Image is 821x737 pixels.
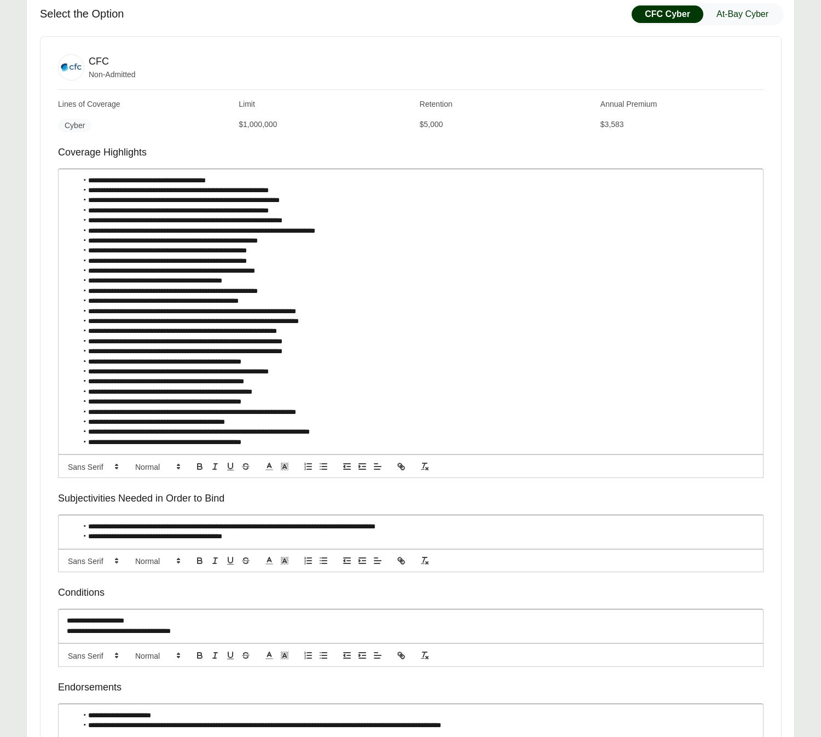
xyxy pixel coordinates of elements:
p: Endorsements [58,680,764,695]
p: $1,000,000 [239,119,402,132]
p: Annual Premium [600,99,764,110]
p: Select the Option [40,7,124,21]
img: CFC logo [59,55,84,80]
button: At-Bay Cyber [703,5,782,23]
p: $5,000 [420,119,583,132]
p: Limit [239,99,402,110]
span: Cyber [58,119,91,132]
div: CFC [89,54,136,69]
p: Subjectivities Needed in Order to Bind [58,491,764,506]
div: Non-Admitted [89,69,136,80]
button: CFC Cyber [632,5,703,23]
p: Coverage Highlights [58,145,764,160]
p: Retention [420,99,583,110]
p: Lines of Coverage [58,99,221,110]
p: Conditions [58,585,764,600]
p: $3,583 [600,119,764,132]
